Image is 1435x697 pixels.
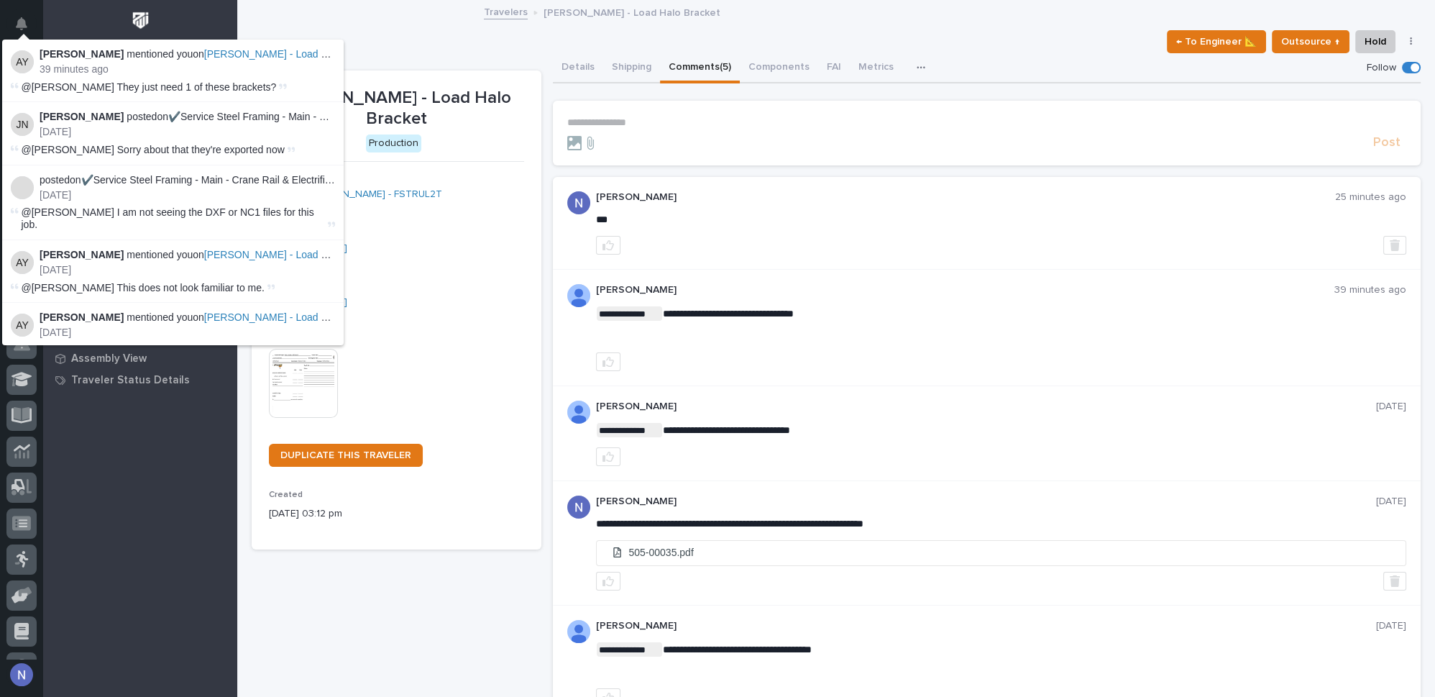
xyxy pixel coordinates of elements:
span: DUPLICATE THIS TRAVELER [280,450,411,460]
button: like this post [596,447,620,466]
img: AAcHTteuQEK04Eo7TKivd0prvPv7DcCqBy2rdUmKrKBKNcQJ=s96-c [567,191,590,214]
span: Outsource ↑ [1281,33,1340,50]
p: [DATE] [1376,401,1406,413]
p: mentioned you on : [40,249,335,261]
button: Shipping [603,53,660,83]
a: ✔️Service Steel Framing - Main - Crane Rail & Electrification [81,174,352,186]
button: Comments (5) [660,53,740,83]
span: @[PERSON_NAME] Is this bracket coming to the shop soon? [22,345,298,356]
p: 25 minutes ago [1335,191,1406,204]
p: [PERSON_NAME] - Load Halo Bracket [269,88,524,129]
img: Josh Nakasone [11,113,34,136]
p: [DATE] [1376,620,1406,632]
span: @[PERSON_NAME] Sorry about that they're exported now [22,144,285,155]
p: [PERSON_NAME] [596,191,1336,204]
strong: [PERSON_NAME] [40,311,124,323]
button: Notifications [6,9,37,39]
p: [DATE] [40,327,335,339]
strong: [PERSON_NAME] [40,249,124,260]
span: [PERSON_NAME] - Load Halo Bracket [204,48,379,60]
button: Post [1367,135,1406,151]
img: Adam Yutzy [11,314,34,337]
button: Delete post [1383,572,1406,591]
a: Assembly View [43,347,237,369]
p: [DATE] 03:12 pm [269,506,524,521]
a: 26852 - [PERSON_NAME] - FSTRUL2T [269,187,442,202]
span: Hold [1365,33,1386,50]
p: Traveler Status Details [71,374,190,387]
button: Components [740,53,818,83]
span: [PERSON_NAME] - Load Halo Bracket [204,311,379,323]
img: AOh14GjpcA6ydKGAvwfezp8OhN30Q3_1BHk5lQOeczEvCIoEuGETHm2tT-JUDAHyqffuBe4ae2BInEDZwLlH3tcCd_oYlV_i4... [567,401,590,424]
img: AOh14GjpcA6ydKGAvwfezp8OhN30Q3_1BHk5lQOeczEvCIoEuGETHm2tT-JUDAHyqffuBe4ae2BInEDZwLlH3tcCd_oYlV_i4... [567,284,590,307]
img: Adam Yutzy [11,50,34,73]
strong: [PERSON_NAME] [40,111,124,122]
button: Metrics [850,53,902,83]
div: Production [366,135,421,152]
img: AOh14GjpcA6ydKGAvwfezp8OhN30Q3_1BHk5lQOeczEvCIoEuGETHm2tT-JUDAHyqffuBe4ae2BInEDZwLlH3tcCd_oYlV_i4... [567,620,590,643]
button: Outsource ↑ [1272,30,1349,53]
a: ✔️Service Steel Framing - Main - Crane Rail & Electrification [168,111,439,122]
img: AAcHTteuQEK04Eo7TKivd0prvPv7DcCqBy2rdUmKrKBKNcQJ=s96-c [567,496,590,519]
div: Notifications [18,17,37,40]
p: Follow [1367,62,1396,74]
p: [PERSON_NAME] [596,496,1377,508]
p: [PERSON_NAME] [596,620,1377,632]
span: @[PERSON_NAME] This does not look familiar to me. [22,282,265,293]
button: users-avatar [6,660,37,690]
button: like this post [596,352,620,371]
p: posted on : [40,111,335,123]
span: @[PERSON_NAME] They just need 1 of these brackets? [22,81,277,93]
button: like this post [596,572,620,591]
p: [DATE] [1376,496,1406,508]
button: Details [553,53,603,83]
button: FAI [818,53,850,83]
button: like this post [596,236,620,255]
a: DUPLICATE THIS TRAVELER [269,444,423,467]
a: 505-00035.pdf [597,541,1406,565]
span: ← To Engineer 📐 [1176,33,1257,50]
span: Created [269,491,303,499]
li: 505-00035.pdf [597,541,1406,565]
p: [PERSON_NAME] [596,284,1335,296]
p: [DATE] [40,264,335,276]
p: mentioned you on : [40,311,335,324]
button: ← To Engineer 📐 [1167,30,1266,53]
a: Travelers [484,3,528,19]
p: 39 minutes ago [40,63,335,76]
a: Traveler Status Details [43,369,237,391]
p: [PERSON_NAME] [596,401,1377,413]
p: [DATE] [40,126,335,138]
button: Hold [1355,30,1395,53]
p: mentioned you on : [40,48,335,60]
strong: [PERSON_NAME] [40,48,124,60]
span: @[PERSON_NAME] I am not seeing the DXF or NC1 files for this job. [22,206,314,230]
p: [PERSON_NAME] - Load Halo Bracket [544,4,720,19]
img: Workspace Logo [127,7,154,34]
p: Assembly View [71,352,147,365]
button: Delete post [1383,236,1406,255]
span: Post [1373,135,1400,151]
p: 39 minutes ago [1334,284,1406,296]
span: [PERSON_NAME] - Load Halo Bracket [204,249,379,260]
p: [DATE] [40,189,335,201]
img: Adam Yutzy [11,251,34,274]
p: posted on : [40,174,335,186]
